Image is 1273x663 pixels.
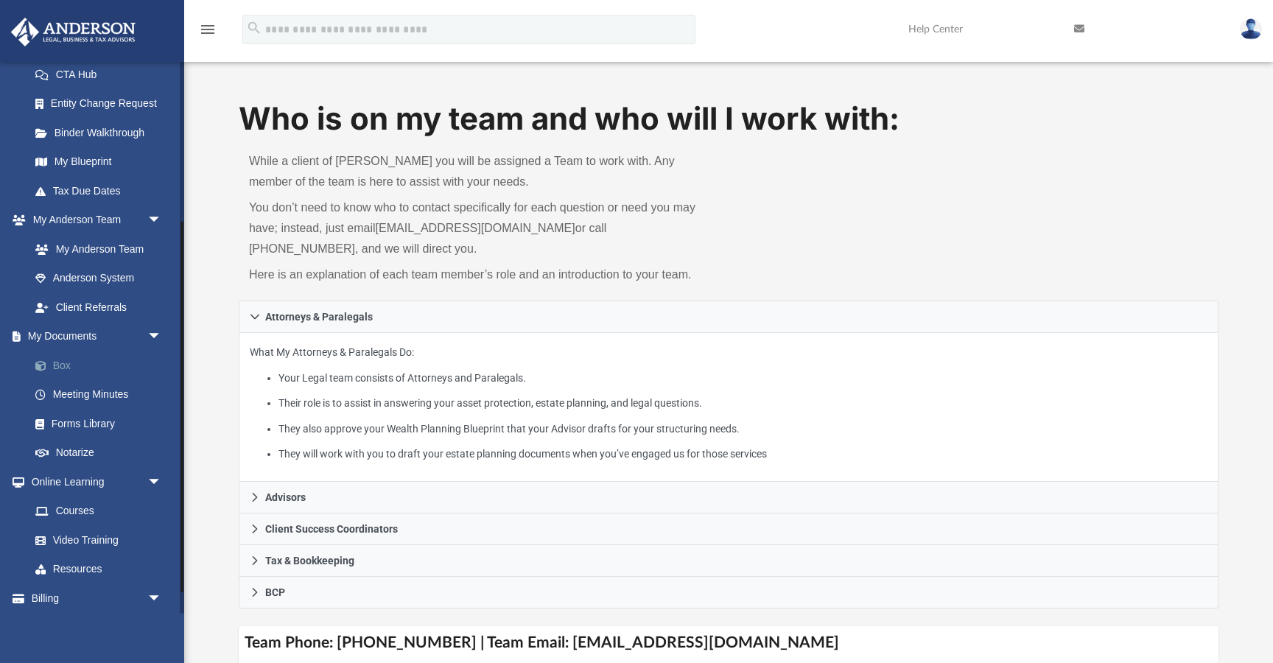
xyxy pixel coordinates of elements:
[21,525,169,555] a: Video Training
[21,555,177,584] a: Resources
[265,555,354,566] span: Tax & Bookkeeping
[246,20,262,36] i: search
[239,97,1218,141] h1: Who is on my team and who will I work with:
[21,60,184,89] a: CTA Hub
[21,147,177,177] a: My Blueprint
[147,583,177,614] span: arrow_drop_down
[239,626,1218,659] h4: Team Phone: [PHONE_NUMBER] | Team Email: [EMAIL_ADDRESS][DOMAIN_NAME]
[21,234,169,264] a: My Anderson Team
[239,333,1218,483] div: Attorneys & Paralegals
[10,583,184,613] a: Billingarrow_drop_down
[249,151,718,192] p: While a client of [PERSON_NAME] you will be assigned a Team to work with. Any member of the team ...
[376,222,575,234] a: [EMAIL_ADDRESS][DOMAIN_NAME]
[21,118,184,147] a: Binder Walkthrough
[21,409,177,438] a: Forms Library
[278,394,1207,413] li: Their role is to assist in answering your asset protection, estate planning, and legal questions.
[21,497,177,526] a: Courses
[21,89,184,119] a: Entity Change Request
[278,369,1207,387] li: Your Legal team consists of Attorneys and Paralegals.
[10,613,184,642] a: Events Calendar
[239,301,1218,333] a: Attorneys & Paralegals
[21,292,177,322] a: Client Referrals
[199,21,217,38] i: menu
[10,322,184,351] a: My Documentsarrow_drop_down
[265,587,285,597] span: BCP
[239,545,1218,577] a: Tax & Bookkeeping
[199,28,217,38] a: menu
[147,206,177,236] span: arrow_drop_down
[21,438,184,468] a: Notarize
[265,312,373,322] span: Attorneys & Paralegals
[278,420,1207,438] li: They also approve your Wealth Planning Blueprint that your Advisor drafts for your structuring ne...
[21,176,184,206] a: Tax Due Dates
[1240,18,1262,40] img: User Pic
[10,206,177,235] a: My Anderson Teamarrow_drop_down
[21,264,177,293] a: Anderson System
[147,467,177,497] span: arrow_drop_down
[239,577,1218,608] a: BCP
[21,380,184,410] a: Meeting Minutes
[7,18,140,46] img: Anderson Advisors Platinum Portal
[250,343,1207,463] p: What My Attorneys & Paralegals Do:
[21,351,184,380] a: Box
[239,513,1218,545] a: Client Success Coordinators
[249,264,718,285] p: Here is an explanation of each team member’s role and an introduction to your team.
[278,445,1207,463] li: They will work with you to draft your estate planning documents when you’ve engaged us for those ...
[147,322,177,352] span: arrow_drop_down
[265,492,306,502] span: Advisors
[249,197,718,259] p: You don’t need to know who to contact specifically for each question or need you may have; instea...
[10,467,177,497] a: Online Learningarrow_drop_down
[265,524,398,534] span: Client Success Coordinators
[239,482,1218,513] a: Advisors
